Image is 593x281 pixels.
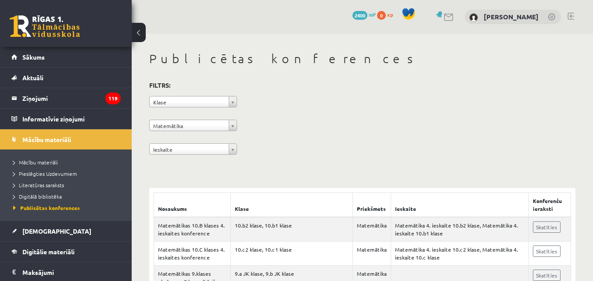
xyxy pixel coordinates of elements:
a: Mācību materiāli [11,129,121,149]
span: Literatūras saraksts [13,181,64,189]
a: Digitālā bibliotēka [13,192,123,200]
th: Konferenču ieraksti [528,193,571,217]
th: Ieskaite [391,193,528,217]
th: Klase [231,193,353,217]
span: xp [387,11,393,18]
a: Klase [149,96,237,107]
legend: Ziņojumi [22,88,121,108]
a: Ziņojumi119 [11,88,121,108]
td: Matemātika 4. ieskaite 10.c2 klase, Matemātika 4. ieskaite 10.c klase [391,242,528,266]
span: Mācību materiāli [22,135,71,143]
span: Publicētas konferences [13,204,80,211]
td: 10.b2 klase, 10.b1 klase [231,217,353,242]
span: Ieskaite [153,144,225,155]
a: Skatīties [533,221,561,233]
th: Priekšmets [352,193,391,217]
h3: Filtrs: [149,79,565,91]
td: Matemātika 4. ieskaite 10.b2 klase, Matemātika 4. ieskaite 10.b1 klase [391,217,528,242]
td: 10.c2 klase, 10.c1 klase [231,242,353,266]
a: Informatīvie ziņojumi [11,109,121,129]
span: Digitālā bibliotēka [13,193,62,200]
img: Anna Bukovska [469,13,478,22]
span: Digitālie materiāli [22,248,75,256]
span: [DEMOGRAPHIC_DATA] [22,227,91,235]
td: Matemātika [352,217,391,242]
a: Matemātika [149,120,237,131]
span: Pieslēgties Uzdevumiem [13,170,77,177]
a: Mācību materiāli [13,158,123,166]
a: [DEMOGRAPHIC_DATA] [11,221,121,241]
a: Skatīties [533,245,561,257]
a: Aktuāli [11,68,121,88]
a: Pieslēgties Uzdevumiem [13,170,123,178]
th: Nosaukums [154,193,231,217]
span: 0 [377,11,386,20]
a: 0 xp [377,11,397,18]
a: Rīgas 1. Tālmācības vidusskola [10,15,80,37]
a: Skatīties [533,270,561,281]
span: Sākums [22,53,45,61]
a: [PERSON_NAME] [484,12,539,21]
h1: Publicētas konferences [149,51,575,66]
a: 2400 mP [352,11,376,18]
legend: Informatīvie ziņojumi [22,109,121,129]
a: Literatūras saraksts [13,181,123,189]
i: 119 [105,92,121,104]
span: mP [369,11,376,18]
span: Mācību materiāli [13,159,58,166]
a: Ieskaite [149,143,237,155]
span: Aktuāli [22,74,43,82]
a: Publicētas konferences [13,204,123,212]
span: 2400 [352,11,367,20]
span: Matemātika [153,120,225,132]
td: Matemātikas 10.B klases 4. ieskaites konference [154,217,231,242]
td: Matemātika [352,242,391,266]
a: Sākums [11,47,121,67]
span: Klase [153,96,225,108]
td: Matemātikas 10.C klases 4. ieskaites konference [154,242,231,266]
a: Digitālie materiāli [11,242,121,262]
